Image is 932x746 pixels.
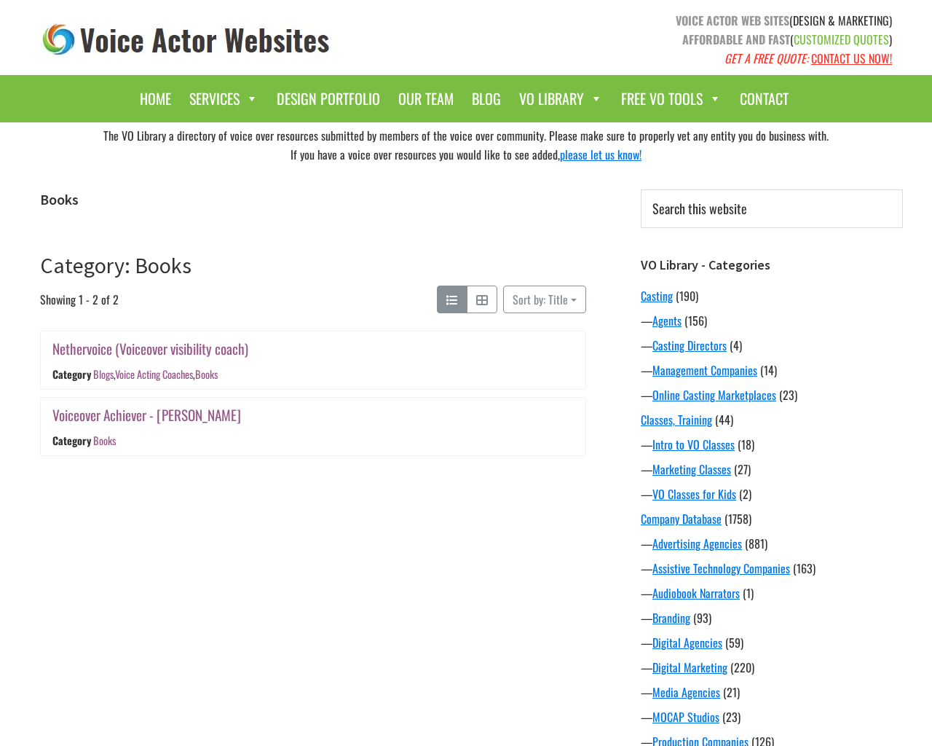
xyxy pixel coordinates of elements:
[641,634,903,651] div: —
[722,708,741,726] span: (23)
[682,31,790,48] strong: AFFORDABLE AND FAST
[676,287,698,305] span: (190)
[52,433,91,448] div: Category
[652,609,690,627] a: Branding
[684,312,707,329] span: (156)
[732,82,796,115] a: Contact
[779,386,797,404] span: (23)
[641,361,903,379] div: —
[652,683,720,701] a: Media Agencies
[730,659,754,676] span: (220)
[503,286,586,313] button: Sort by: Title
[652,634,722,651] a: Digital Agencies
[641,411,712,428] a: Classes, Training
[641,460,903,478] div: —
[652,361,757,379] a: Management Companies
[391,82,461,115] a: Our Team
[652,584,740,602] a: Audiobook Narrators
[693,609,711,627] span: (93)
[182,82,266,115] a: Services
[760,361,777,379] span: (14)
[269,82,387,115] a: Design Portfolio
[652,460,731,478] a: Marketing Classes
[652,436,735,453] a: Intro to VO Classes
[52,338,248,359] a: Nethervoice (Voiceover visibility coach)
[652,386,776,404] a: Online Casting Marketplaces
[477,11,892,68] p: (DESIGN & MARKETING) ( )
[794,31,889,48] span: CUSTOMIZED QUOTES
[739,485,751,503] span: (2)
[734,460,751,478] span: (27)
[93,433,116,448] a: Books
[641,189,903,228] input: Search this website
[652,485,736,503] a: VO Classes for Kids
[560,146,641,163] a: please let us know!
[641,337,903,354] div: —
[641,287,673,305] a: Casting
[652,659,727,676] a: Digital Marketing
[40,20,333,59] img: voice_actor_websites_logo
[743,584,754,602] span: (1)
[93,367,114,382] a: Blogs
[641,510,722,527] a: Company Database
[730,337,742,354] span: (4)
[641,257,903,273] h3: VO Library - Categories
[29,122,903,168] div: The VO Library a directory of voice over resources submitted by members of the voice over communi...
[715,411,733,428] span: (44)
[725,634,743,651] span: (59)
[641,708,903,726] div: —
[641,485,903,503] div: —
[641,659,903,676] div: —
[641,386,903,404] div: —
[40,191,586,208] h1: Books
[641,683,903,701] div: —
[641,584,903,602] div: —
[652,312,682,329] a: Agents
[652,708,719,726] a: MOCAP Studios
[641,436,903,453] div: —
[465,82,508,115] a: Blog
[641,535,903,552] div: —
[738,436,754,453] span: (18)
[641,609,903,627] div: —
[40,286,119,313] span: Showing 1 - 2 of 2
[652,559,790,577] a: Assistive Technology Companies
[512,82,610,115] a: VO Library
[52,404,241,425] a: Voiceover Achiever - [PERSON_NAME]
[745,535,767,552] span: (881)
[676,12,789,29] strong: VOICE ACTOR WEB SITES
[52,367,91,382] div: Category
[40,252,586,478] article: Category: Books
[93,367,218,382] div: , ,
[724,510,751,527] span: (1758)
[652,535,742,552] a: Advertising Agencies
[614,82,729,115] a: Free VO Tools
[115,367,193,382] a: Voice Acting Coaches
[641,559,903,577] div: —
[793,559,815,577] span: (163)
[195,367,218,382] a: Books
[724,50,808,67] em: GET A FREE QUOTE:
[133,82,178,115] a: Home
[40,251,191,279] a: Category: Books
[723,683,740,701] span: (21)
[811,50,892,67] a: CONTACT US NOW!
[652,337,727,354] a: Casting Directors
[641,312,903,329] div: —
